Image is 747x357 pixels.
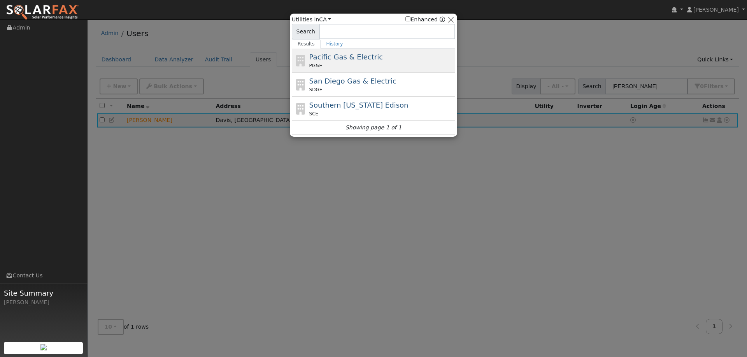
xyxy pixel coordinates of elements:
[309,77,396,85] span: San Diego Gas & Electric
[440,16,445,23] a: Enhanced Providers
[345,124,402,132] i: Showing page 1 of 1
[292,16,331,24] span: Utilities in
[321,39,349,49] a: History
[405,16,410,21] input: Enhanced
[309,53,383,61] span: Pacific Gas & Electric
[4,298,83,306] div: [PERSON_NAME]
[693,7,739,13] span: [PERSON_NAME]
[4,288,83,298] span: Site Summary
[405,16,445,24] span: Show enhanced providers
[6,4,79,21] img: SolarFax
[292,39,321,49] a: Results
[309,86,323,93] span: SDGE
[309,110,319,117] span: SCE
[292,24,319,39] span: Search
[309,101,409,109] span: Southern [US_STATE] Edison
[405,16,438,24] label: Enhanced
[309,62,322,69] span: PG&E
[319,16,331,23] a: CA
[40,344,47,350] img: retrieve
